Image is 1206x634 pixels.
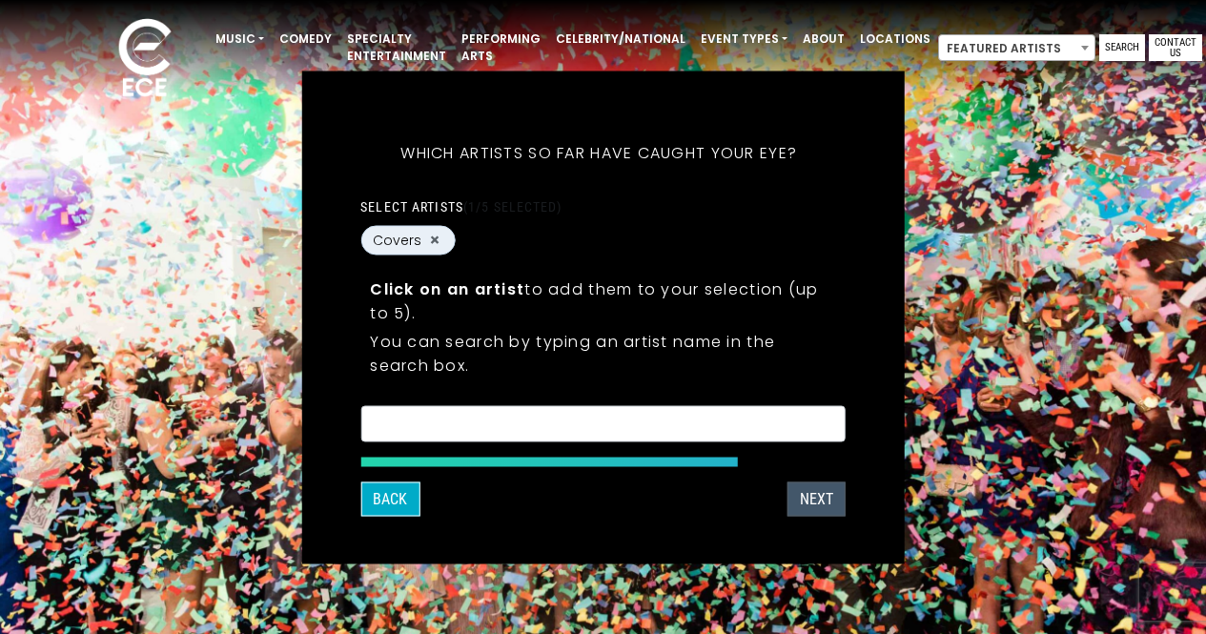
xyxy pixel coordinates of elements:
p: You can search by typing an artist name in the search box. [370,329,836,377]
button: Back [360,481,419,516]
a: About [795,23,852,55]
span: Featured Artists [939,35,1094,62]
a: Contact Us [1149,34,1202,61]
label: Select artists [360,197,562,215]
a: Performing Arts [454,23,548,72]
a: Comedy [272,23,339,55]
a: Celebrity/National [548,23,693,55]
span: Covers [373,230,421,250]
h5: Which artists so far have caught your eye? [360,118,837,187]
a: Search [1099,34,1145,61]
p: to add them to your selection (up to 5). [370,276,836,324]
a: Locations [852,23,938,55]
textarea: Search [373,418,833,435]
a: Music [208,23,272,55]
button: Remove Covers [427,232,442,249]
span: (1/5 selected) [463,198,562,214]
a: Event Types [693,23,795,55]
img: ece_new_logo_whitev2-1.png [97,13,193,106]
a: Specialty Entertainment [339,23,454,72]
button: Next [787,481,846,516]
strong: Click on an artist [370,277,524,299]
span: Featured Artists [938,34,1095,61]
